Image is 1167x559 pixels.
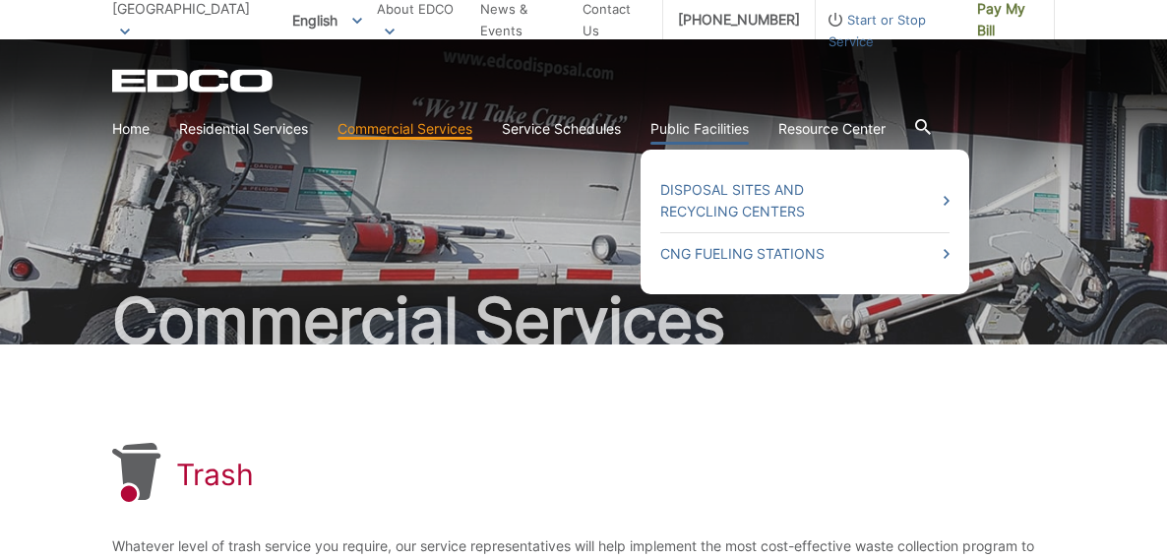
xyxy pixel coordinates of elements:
[778,118,886,140] a: Resource Center
[277,4,377,36] span: English
[112,118,150,140] a: Home
[650,118,749,140] a: Public Facilities
[176,457,254,492] h1: Trash
[112,289,1055,352] h2: Commercial Services
[502,118,621,140] a: Service Schedules
[338,118,472,140] a: Commercial Services
[660,243,950,265] a: CNG Fueling Stations
[179,118,308,140] a: Residential Services
[660,179,950,222] a: Disposal Sites and Recycling Centers
[112,69,276,93] a: EDCD logo. Return to the homepage.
